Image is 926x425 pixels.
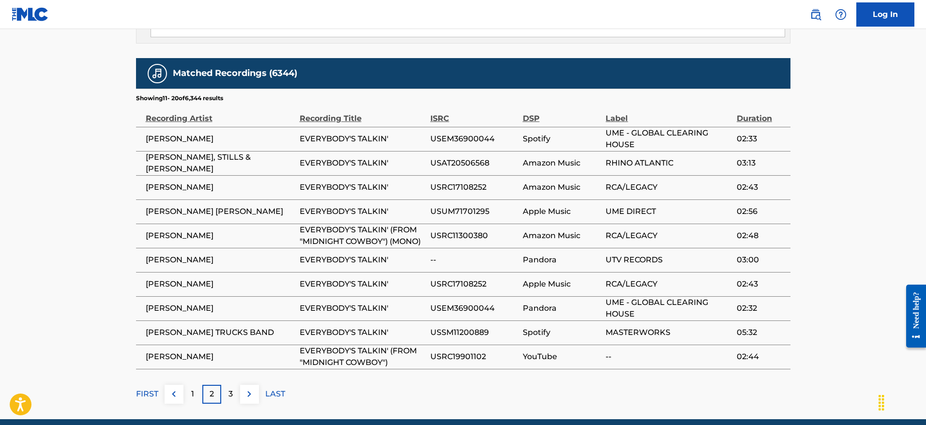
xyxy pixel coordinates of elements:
span: UME DIRECT [606,206,731,217]
span: 02:33 [737,133,786,145]
span: Pandora [523,254,601,266]
span: [PERSON_NAME] [146,351,295,363]
p: LAST [265,388,285,400]
p: FIRST [136,388,158,400]
span: [PERSON_NAME] [PERSON_NAME] [146,206,295,217]
span: UME - GLOBAL CLEARING HOUSE [606,297,731,320]
span: [PERSON_NAME], STILLS & [PERSON_NAME] [146,152,295,175]
span: UME - GLOBAL CLEARING HOUSE [606,127,731,151]
div: Recording Artist [146,103,295,124]
img: left [168,388,180,400]
span: Spotify [523,133,601,145]
span: EVERYBODY'S TALKIN' (FROM "MIDNIGHT COWBOY") (MONO) [300,224,425,247]
span: RCA/LEGACY [606,230,731,242]
span: -- [606,351,731,363]
span: RCA/LEGACY [606,182,731,193]
a: Log In [856,2,914,27]
span: USRC11300380 [430,230,518,242]
span: 03:00 [737,254,786,266]
h5: Matched Recordings (6344) [173,68,297,79]
span: USAT20506568 [430,157,518,169]
span: EVERYBODY'S TALKIN' [300,327,425,338]
span: [PERSON_NAME] [146,133,295,145]
div: Duration [737,103,786,124]
span: [PERSON_NAME] [146,254,295,266]
img: help [835,9,847,20]
span: EVERYBODY'S TALKIN' [300,133,425,145]
span: -- [430,254,518,266]
iframe: Resource Center [899,277,926,355]
span: Pandora [523,303,601,314]
div: DSP [523,103,601,124]
span: [PERSON_NAME] [146,278,295,290]
div: Recording Title [300,103,425,124]
span: UTV RECORDS [606,254,731,266]
span: Amazon Music [523,157,601,169]
span: Amazon Music [523,182,601,193]
span: YouTube [523,351,601,363]
div: Drag [874,388,889,417]
span: 02:32 [737,303,786,314]
p: Showing 11 - 20 of 6,344 results [136,94,223,103]
span: USEM36900044 [430,133,518,145]
span: [PERSON_NAME] [146,303,295,314]
span: MASTERWORKS [606,327,731,338]
span: 02:56 [737,206,786,217]
span: EVERYBODY'S TALKIN' [300,303,425,314]
span: EVERYBODY'S TALKIN' [300,278,425,290]
span: 03:13 [737,157,786,169]
p: 3 [228,388,233,400]
img: MLC Logo [12,7,49,21]
span: EVERYBODY'S TALKIN' [300,182,425,193]
p: 1 [191,388,194,400]
span: USSM11200889 [430,327,518,338]
img: right [243,388,255,400]
span: Apple Music [523,206,601,217]
div: Help [831,5,850,24]
span: 02:44 [737,351,786,363]
span: 02:48 [737,230,786,242]
span: EVERYBODY'S TALKIN' [300,157,425,169]
div: Label [606,103,731,124]
span: 05:32 [737,327,786,338]
span: Apple Music [523,278,601,290]
span: USRC17108252 [430,278,518,290]
iframe: Chat Widget [878,379,926,425]
span: RCA/LEGACY [606,278,731,290]
span: [PERSON_NAME] [146,182,295,193]
div: ISRC [430,103,518,124]
span: [PERSON_NAME] TRUCKS BAND [146,327,295,338]
p: 2 [210,388,214,400]
span: USRC17108252 [430,182,518,193]
span: EVERYBODY'S TALKIN' [300,254,425,266]
img: search [810,9,821,20]
span: Amazon Music [523,230,601,242]
a: Public Search [806,5,825,24]
span: Spotify [523,327,601,338]
span: 02:43 [737,182,786,193]
img: Matched Recordings [152,68,163,79]
span: EVERYBODY'S TALKIN' [300,206,425,217]
span: EVERYBODY'S TALKIN' (FROM "MIDNIGHT COWBOY") [300,345,425,368]
span: USUM71701295 [430,206,518,217]
span: 02:43 [737,278,786,290]
span: [PERSON_NAME] [146,230,295,242]
span: USRC19901102 [430,351,518,363]
span: USEM36900044 [430,303,518,314]
span: RHINO ATLANTIC [606,157,731,169]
